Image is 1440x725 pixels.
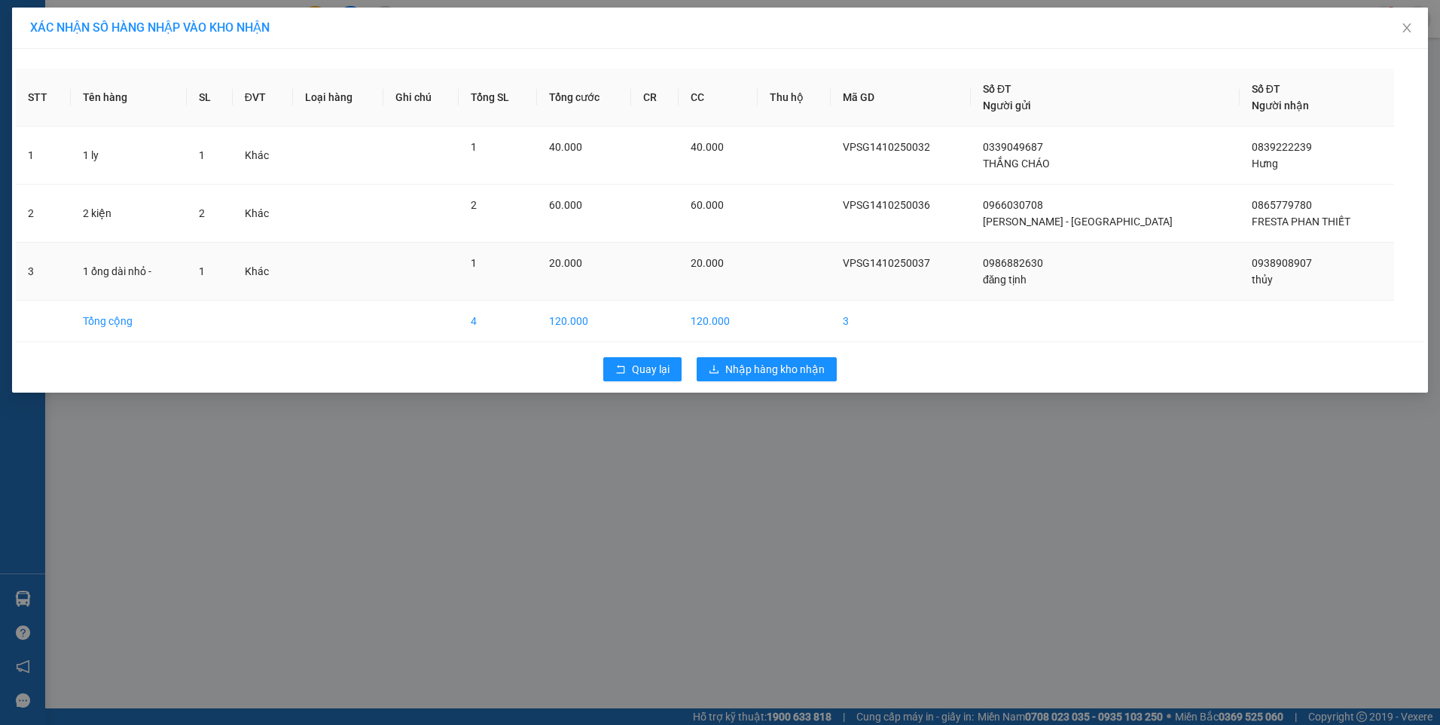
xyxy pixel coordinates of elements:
td: 2 [16,185,71,243]
span: close [1401,22,1413,34]
span: THẮNG CHÁO [983,158,1050,170]
td: 4 [459,301,537,342]
td: Khác [233,243,293,301]
td: 1 [16,127,71,185]
span: VPSG1410250036 [843,199,930,211]
td: 120.000 [679,301,758,342]
td: Khác [233,127,293,185]
th: Loại hàng [293,69,383,127]
span: 0839222239 [1252,141,1312,153]
button: rollbackQuay lại [603,357,682,381]
td: 3 [16,243,71,301]
span: Người nhận [1252,99,1309,112]
span: 1 [199,265,205,277]
span: VPSG1410250032 [843,141,930,153]
th: Tổng cước [537,69,630,127]
td: 120.000 [537,301,630,342]
th: Mã GD [831,69,971,127]
th: Tổng SL [459,69,537,127]
span: VPSG1410250037 [843,257,930,269]
th: CR [631,69,679,127]
th: CC [679,69,758,127]
span: XÁC NHẬN SỐ HÀNG NHẬP VÀO KHO NHẬN [30,20,270,35]
span: 1 [471,141,477,153]
span: Nhập hàng kho nhận [725,361,825,378]
span: Hưng [1252,158,1278,170]
span: 0966030708 [983,199,1043,211]
th: STT [16,69,71,127]
span: Quay lại [632,361,670,378]
td: 1 ống dài nhỏ - [71,243,188,301]
span: [PERSON_NAME] - [GEOGRAPHIC_DATA] [983,216,1173,228]
span: 40.000 [691,141,724,153]
span: 40.000 [549,141,582,153]
span: FRESTA PHAN THIẾT [1252,216,1350,228]
span: Số ĐT [983,83,1011,95]
span: 1 [471,257,477,269]
span: 0339049687 [983,141,1043,153]
button: Close [1386,8,1428,50]
td: Khác [233,185,293,243]
button: downloadNhập hàng kho nhận [697,357,837,381]
span: 0865779780 [1252,199,1312,211]
span: 60.000 [691,199,724,211]
span: 2 [471,199,477,211]
td: 1 ly [71,127,188,185]
span: đăng tịnh [983,274,1027,286]
span: 60.000 [549,199,582,211]
span: Số ĐT [1252,83,1280,95]
th: Tên hàng [71,69,188,127]
span: 20.000 [549,257,582,269]
span: 20.000 [691,257,724,269]
span: 0938908907 [1252,257,1312,269]
span: rollback [615,364,626,376]
td: 2 kiện [71,185,188,243]
td: Tổng cộng [71,301,188,342]
span: 1 [199,149,205,161]
span: 0986882630 [983,257,1043,269]
span: thủy [1252,274,1273,286]
span: download [709,364,719,376]
th: SL [187,69,232,127]
td: 3 [831,301,971,342]
th: Thu hộ [758,69,831,127]
span: 2 [199,207,205,219]
span: Người gửi [983,99,1031,112]
th: Ghi chú [383,69,459,127]
th: ĐVT [233,69,293,127]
